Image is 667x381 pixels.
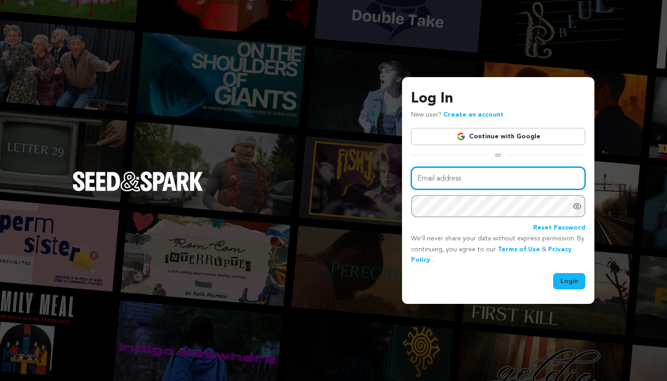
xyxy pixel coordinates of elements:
[73,171,203,191] img: Seed&Spark Logo
[411,110,504,121] p: New user?
[411,234,585,266] p: We’ll never share your data without express permission. By continuing, you agree to our & .
[533,223,585,234] a: Reset Password
[73,171,203,210] a: Seed&Spark Homepage
[411,128,585,145] a: Continue with Google
[443,112,504,118] a: Create an account
[490,151,507,160] span: or
[498,246,540,253] a: Terms of Use
[411,88,585,110] h3: Log In
[573,202,582,211] a: Show password as plain text. Warning: this will display your password on the screen.
[411,167,585,190] input: Email address
[553,273,585,289] button: Login
[456,132,466,141] img: Google logo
